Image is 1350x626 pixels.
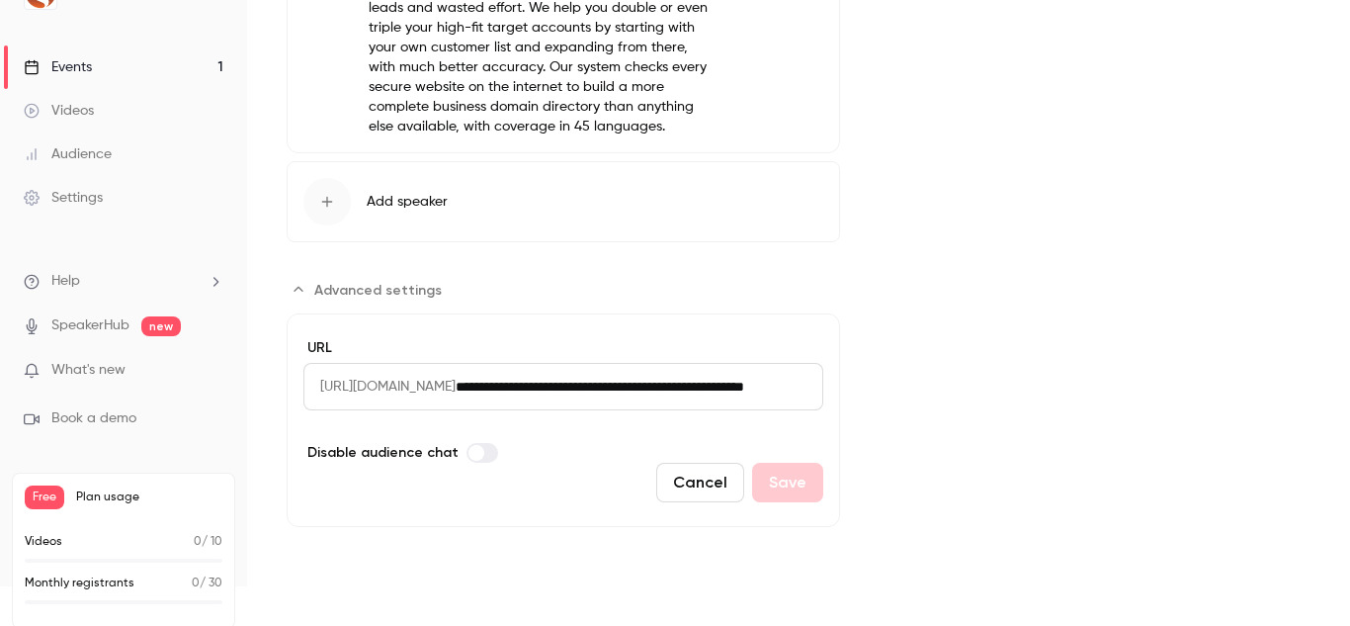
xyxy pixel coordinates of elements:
[141,316,181,336] span: new
[51,271,80,292] span: Help
[656,463,744,502] button: Cancel
[192,575,222,592] p: / 30
[76,490,222,505] span: Plan usage
[24,101,94,121] div: Videos
[25,533,62,551] p: Videos
[287,274,454,306] button: Advanced settings
[24,144,112,164] div: Audience
[303,363,456,410] span: [URL][DOMAIN_NAME]
[307,442,459,463] span: Disable audience chat
[287,161,840,242] button: Add speaker
[51,360,126,381] span: What's new
[194,536,202,548] span: 0
[314,280,442,301] span: Advanced settings
[24,57,92,77] div: Events
[25,575,134,592] p: Monthly registrants
[192,578,200,589] span: 0
[367,192,448,212] span: Add speaker
[194,533,222,551] p: / 10
[303,338,823,358] label: URL
[24,188,103,208] div: Settings
[24,271,223,292] li: help-dropdown-opener
[51,408,136,429] span: Book a demo
[200,362,223,380] iframe: Noticeable Trigger
[51,315,129,336] a: SpeakerHub
[25,486,64,509] span: Free
[287,274,840,527] section: Advanced settings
